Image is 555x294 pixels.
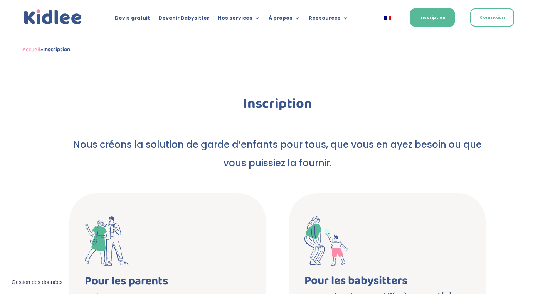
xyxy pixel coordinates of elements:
p: Nous créons la solution de garde d’enfants pour tous, que vous en ayez besoin ou que vous puissie... [69,135,486,172]
strong: Inscription [43,45,70,54]
a: Devenir Babysitter [158,15,209,24]
h2: Pour les parents [85,276,251,291]
a: Connexion [470,8,514,27]
img: logo_kidlee_bleu [22,8,84,27]
span: Gestion des données [12,279,62,286]
h2: Pour les babysitters [304,275,470,291]
img: parents [85,216,129,266]
h1: Inscription [69,97,486,115]
img: Français [384,16,391,20]
img: babysitter [304,216,348,266]
a: Inscription [410,8,455,27]
a: Accueil [22,45,40,54]
button: Gestion des données [7,274,67,291]
a: Nos services [218,15,260,24]
a: Kidlee Logo [22,8,84,27]
a: Devis gratuit [115,15,150,24]
a: Ressources [309,15,348,24]
span: » [22,45,70,54]
a: À propos [269,15,300,24]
